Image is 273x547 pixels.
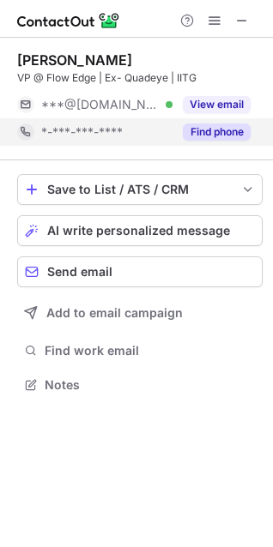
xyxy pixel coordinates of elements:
button: Find work email [17,339,263,363]
div: [PERSON_NAME] [17,51,132,69]
button: Add to email campaign [17,298,263,328]
span: Send email [47,265,112,279]
button: Send email [17,256,263,287]
span: AI write personalized message [47,224,230,237]
button: Reveal Button [183,96,251,113]
img: ContactOut v5.3.10 [17,10,120,31]
button: AI write personalized message [17,215,263,246]
span: Find work email [45,343,256,358]
div: Save to List / ATS / CRM [47,183,233,196]
button: save-profile-one-click [17,174,263,205]
div: VP @ Flow Edge | Ex- Quadeye | IITG [17,70,263,86]
span: Add to email campaign [46,306,183,320]
button: Reveal Button [183,123,251,141]
span: ***@[DOMAIN_NAME] [41,97,160,112]
button: Notes [17,373,263,397]
span: Notes [45,377,256,393]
